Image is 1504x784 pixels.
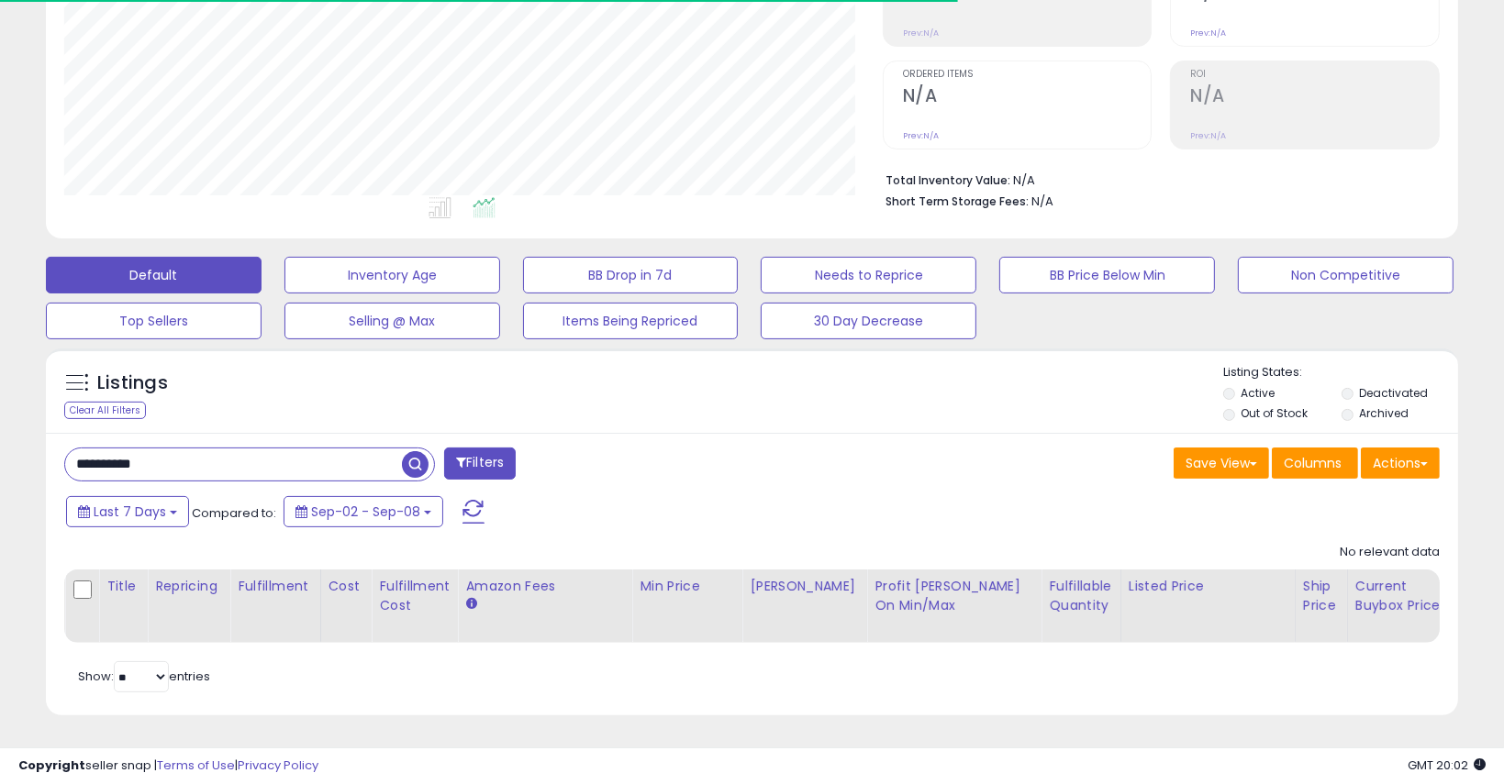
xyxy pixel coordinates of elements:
[1223,364,1458,381] p: Listing States:
[192,504,276,522] span: Compared to:
[886,168,1426,190] li: N/A
[886,172,1010,188] b: Total Inventory Value:
[867,569,1042,643] th: The percentage added to the cost of goods (COGS) that forms the calculator for Min & Max prices.
[1242,385,1276,401] label: Active
[1190,70,1439,80] span: ROI
[66,496,189,527] button: Last 7 Days
[761,257,976,293] button: Needs to Reprice
[1242,405,1309,421] label: Out of Stock
[46,303,262,339] button: Top Sellers
[903,28,939,39] small: Prev: N/A
[1174,447,1269,479] button: Save View
[238,577,312,596] div: Fulfillment
[1359,405,1409,421] label: Archived
[1361,447,1440,479] button: Actions
[1031,193,1053,210] span: N/A
[97,370,168,396] h5: Listings
[155,577,222,596] div: Repricing
[1049,577,1112,615] div: Fulfillable Quantity
[886,193,1029,209] b: Short Term Storage Fees:
[379,577,450,615] div: Fulfillment Cost
[329,577,364,596] div: Cost
[875,577,1033,615] div: Profit [PERSON_NAME] on Min/Max
[523,303,739,339] button: Items Being Repriced
[1284,454,1342,472] span: Columns
[761,303,976,339] button: 30 Day Decrease
[903,130,939,141] small: Prev: N/A
[1355,577,1450,615] div: Current Buybox Price
[903,70,1152,80] span: Ordered Items
[1238,257,1454,293] button: Non Competitive
[1359,385,1428,401] label: Deactivated
[1303,577,1340,615] div: Ship Price
[750,577,859,596] div: [PERSON_NAME]
[18,757,318,775] div: seller snap | |
[1190,85,1439,110] h2: N/A
[1272,447,1358,479] button: Columns
[903,85,1152,110] h2: N/A
[238,756,318,774] a: Privacy Policy
[311,502,420,521] span: Sep-02 - Sep-08
[1340,544,1440,561] div: No relevant data
[94,502,166,521] span: Last 7 Days
[465,596,476,613] small: Amazon Fees.
[465,577,624,596] div: Amazon Fees
[444,447,516,480] button: Filters
[46,257,262,293] button: Default
[1190,28,1226,39] small: Prev: N/A
[640,577,734,596] div: Min Price
[284,496,443,527] button: Sep-02 - Sep-08
[999,257,1215,293] button: BB Price Below Min
[284,257,500,293] button: Inventory Age
[284,303,500,339] button: Selling @ Max
[1408,756,1486,774] span: 2025-09-16 20:02 GMT
[64,402,146,419] div: Clear All Filters
[1190,130,1226,141] small: Prev: N/A
[78,668,210,685] span: Show: entries
[157,756,235,774] a: Terms of Use
[106,577,139,596] div: Title
[1129,577,1287,596] div: Listed Price
[523,257,739,293] button: BB Drop in 7d
[18,756,85,774] strong: Copyright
